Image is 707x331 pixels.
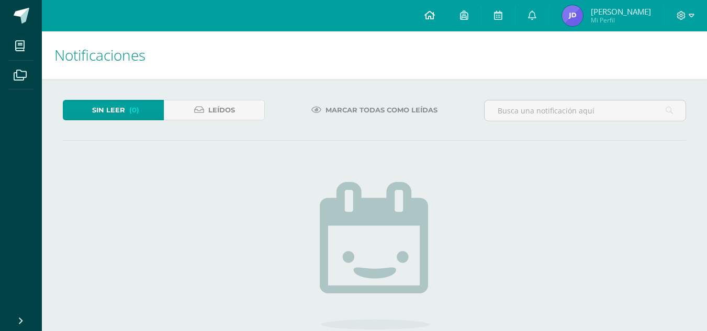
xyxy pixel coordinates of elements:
[326,100,437,120] span: Marcar todas como leídas
[591,16,651,25] span: Mi Perfil
[298,100,451,120] a: Marcar todas como leídas
[208,100,235,120] span: Leídos
[591,6,651,17] span: [PERSON_NAME]
[164,100,265,120] a: Leídos
[92,100,125,120] span: Sin leer
[485,100,686,121] input: Busca una notificación aquí
[63,100,164,120] a: Sin leer(0)
[320,182,430,329] img: no_activities.png
[129,100,139,120] span: (0)
[562,5,583,26] img: c0ef1fb49d5dbfcf3871512e26dcd321.png
[54,45,145,65] span: Notificaciones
